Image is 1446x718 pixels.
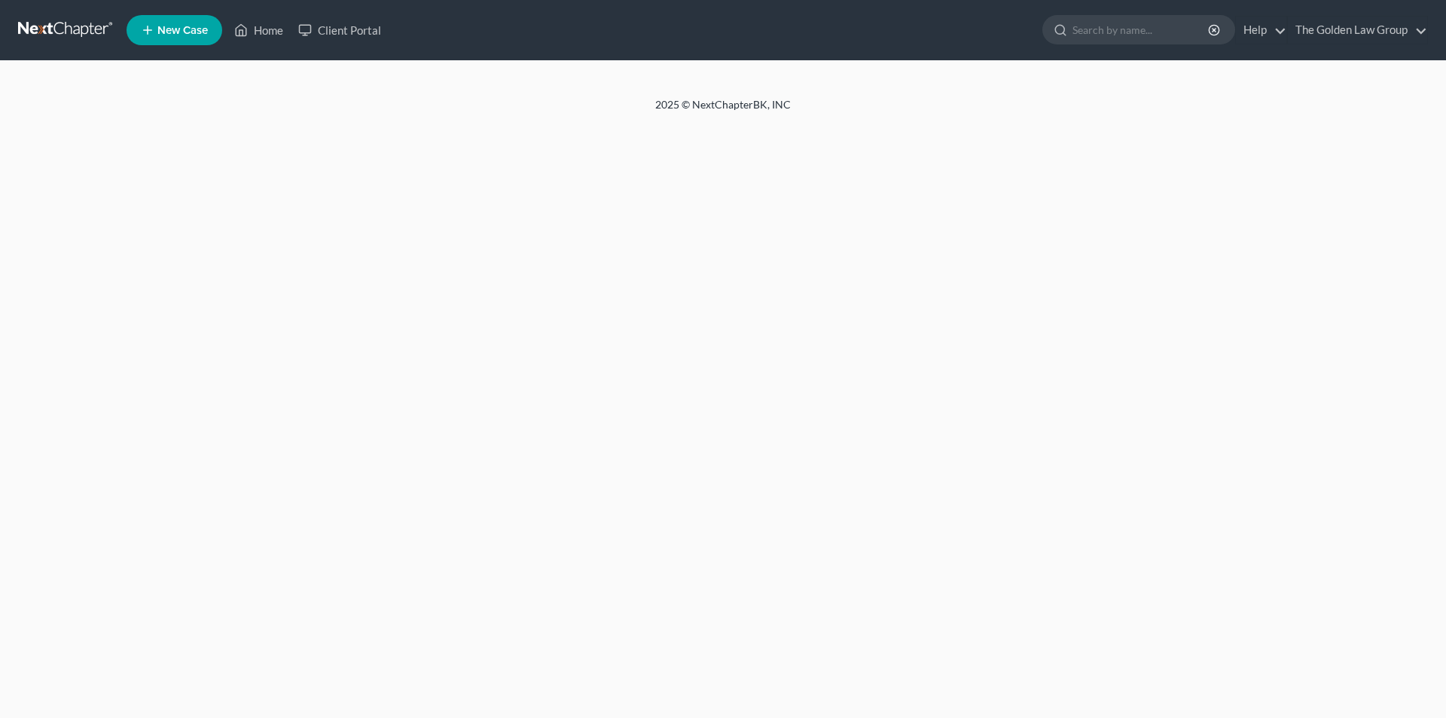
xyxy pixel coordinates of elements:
[1072,16,1210,44] input: Search by name...
[157,25,208,36] span: New Case
[291,17,389,44] a: Client Portal
[227,17,291,44] a: Home
[1288,17,1427,44] a: The Golden Law Group
[1236,17,1286,44] a: Help
[294,97,1152,124] div: 2025 © NextChapterBK, INC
